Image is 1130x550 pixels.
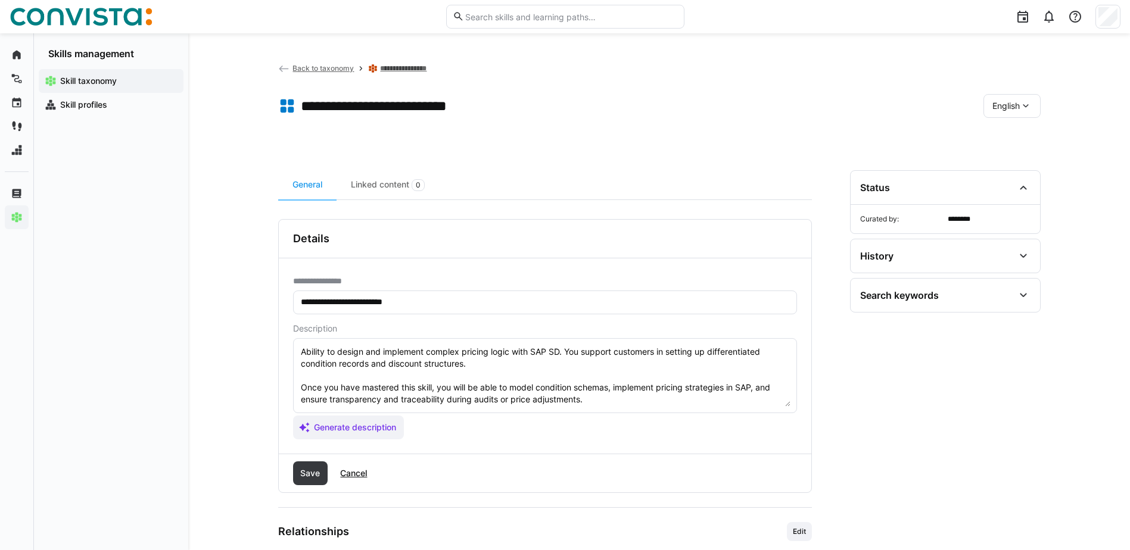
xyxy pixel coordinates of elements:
[292,64,354,73] span: Back to taxonomy
[337,170,439,199] div: Linked content
[298,467,322,479] span: Save
[464,11,677,22] input: Search skills and learning paths…
[338,467,369,479] span: Cancel
[293,324,337,333] span: Description
[992,100,1020,112] span: English
[787,522,812,541] button: Edit
[278,525,349,538] h3: Relationships
[312,421,398,433] span: Generate description
[416,180,421,190] span: 0
[293,232,329,245] h3: Details
[293,415,404,439] button: Generate description
[860,250,894,262] div: History
[278,170,337,199] div: General
[860,214,943,224] span: Curated by:
[332,461,375,485] button: Cancel
[860,289,939,301] div: Search keywords
[293,461,328,485] button: Save
[792,527,807,536] span: Edit
[278,64,354,73] a: Back to taxonomy
[860,182,890,193] div: Status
